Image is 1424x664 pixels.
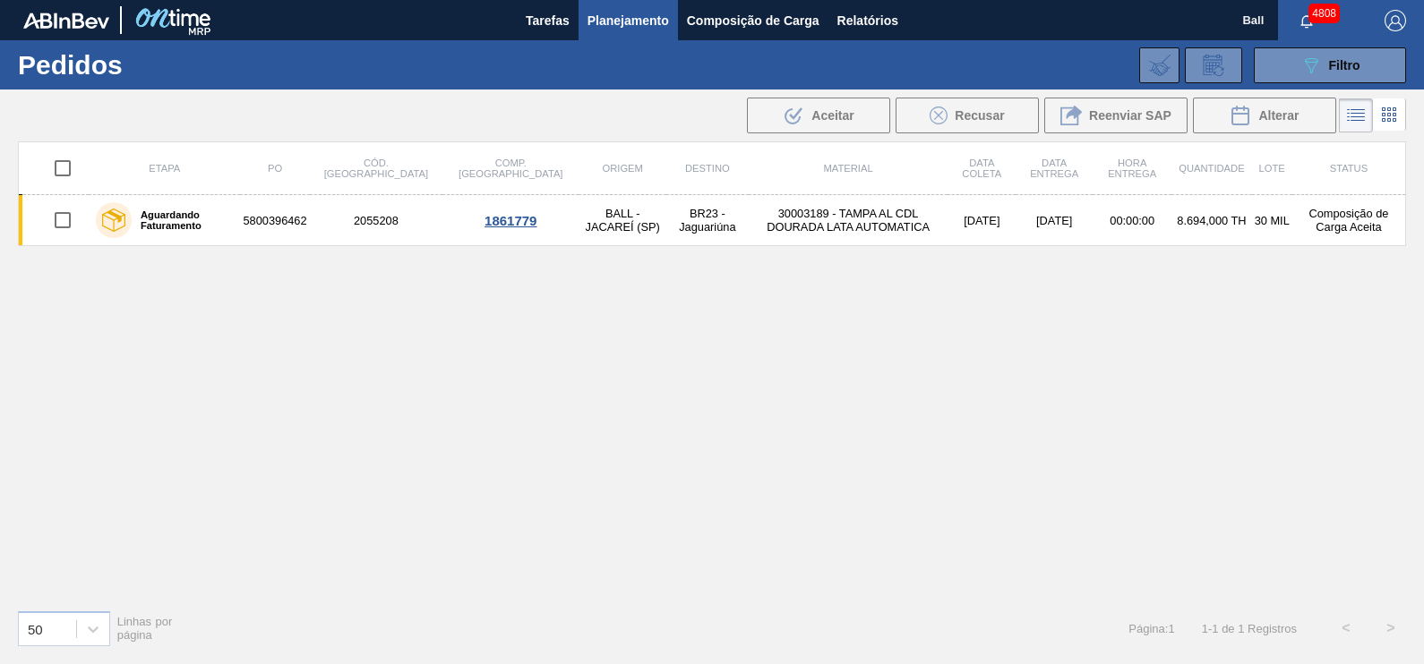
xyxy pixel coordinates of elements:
td: 5800396462 [240,195,309,246]
div: Importar Negociações dos Pedidos [1139,47,1180,83]
button: < [1324,606,1368,651]
h1: Pedidos [18,55,277,75]
div: Solicitação de Revisão de Pedidos [1185,47,1242,83]
td: 30 MIL [1252,195,1292,246]
span: Cód. [GEOGRAPHIC_DATA] [324,157,428,179]
span: Hora Entrega [1108,157,1156,179]
span: Lote [1259,163,1285,174]
span: 4808 [1308,4,1340,23]
img: Logout [1385,10,1406,31]
span: Reenviar SAP [1089,108,1171,123]
span: Quantidade [1179,163,1244,174]
span: Etapa [149,163,180,174]
td: BALL - JACAREÍ (SP) [579,195,666,246]
span: Comp. [GEOGRAPHIC_DATA] [459,157,562,179]
td: BR23 - Jaguariúna [666,195,749,246]
span: Material [824,163,873,174]
span: Tarefas [526,10,570,31]
span: Linhas por página [117,615,173,642]
span: Recusar [955,108,1004,123]
img: TNhmsLtSVTkK8tSr43FrP2fwEKptu5GPRR3wAAAABJRU5ErkJggg== [23,13,109,29]
span: Data coleta [962,157,1001,179]
span: Status [1330,163,1368,174]
span: Planejamento [588,10,669,31]
span: Composição de Carga [687,10,819,31]
td: Composição de Carga Aceita [1292,195,1406,246]
span: Página : 1 [1128,622,1174,635]
div: Reenviar SAP [1044,98,1188,133]
label: Aguardando Faturamento [132,209,233,231]
span: Filtro [1329,58,1360,72]
span: Aceitar [811,108,854,123]
div: Alterar Pedido [1193,98,1336,133]
span: Relatórios [837,10,898,31]
a: Aguardando Faturamento58003964622055208BALL - JACAREÍ (SP)BR23 - Jaguariúna30003189 - TAMPA AL CD... [19,195,1406,246]
button: Alterar [1193,98,1336,133]
span: Data Entrega [1030,157,1078,179]
td: 8.694,000 TH [1171,195,1251,246]
td: 00:00:00 [1093,195,1171,246]
span: PO [268,163,282,174]
div: Recusar [896,98,1039,133]
span: Origem [603,163,643,174]
td: 30003189 - TAMPA AL CDL DOURADA LATA AUTOMATICA [749,195,948,246]
button: > [1368,606,1413,651]
td: [DATE] [948,195,1016,246]
td: 2055208 [310,195,443,246]
button: Filtro [1254,47,1406,83]
button: Notificações [1278,8,1335,33]
span: 1 - 1 de 1 Registros [1202,622,1297,635]
span: Alterar [1258,108,1299,123]
td: [DATE] [1016,195,1093,246]
div: 50 [28,621,43,636]
div: 1861779 [445,213,576,228]
div: Aceitar [747,98,890,133]
div: Visão em Cards [1373,98,1406,132]
div: Visão em Lista [1339,98,1373,132]
span: Destino [685,163,730,174]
